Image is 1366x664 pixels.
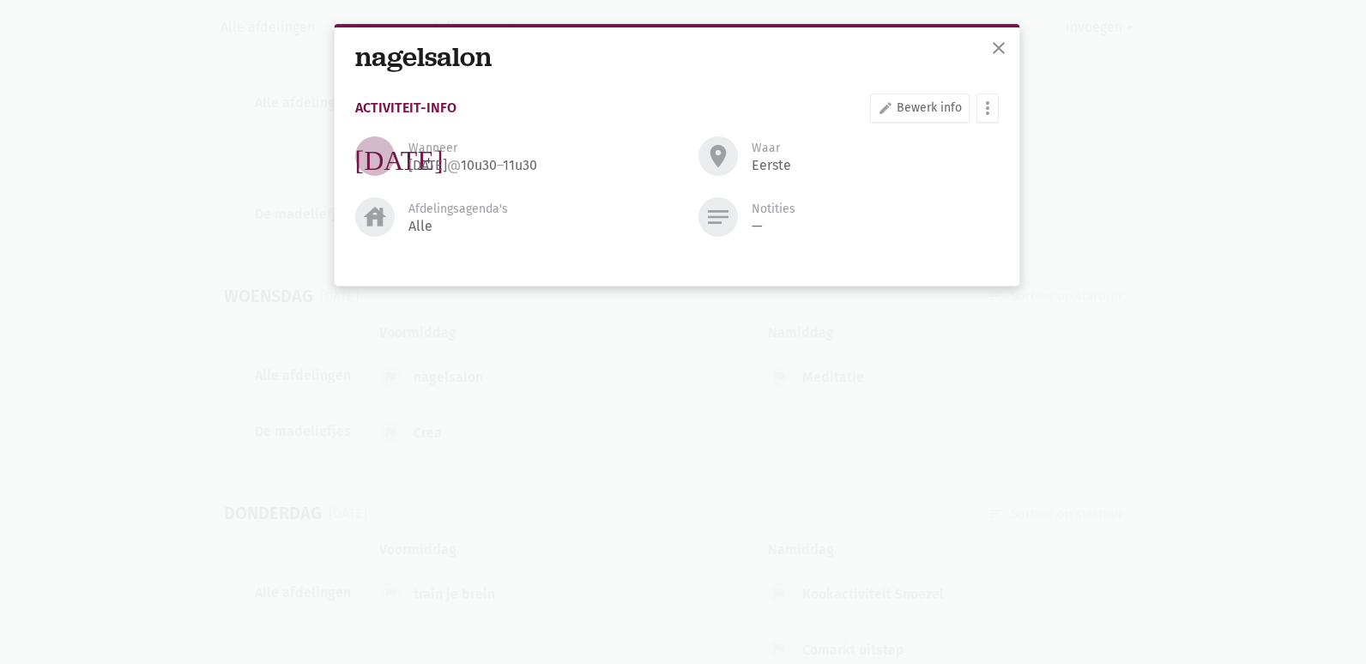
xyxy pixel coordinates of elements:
span: – [497,157,503,173]
i: edit [878,100,893,116]
i: [DATE] [355,142,444,170]
div: Afdelingsagenda's [408,201,508,218]
button: sluiten [982,31,1016,69]
div: Notities [752,201,795,218]
div: Alle [408,218,432,235]
a: nagelsalon [355,39,492,75]
div: — [752,218,763,235]
span: @ [447,157,461,173]
i: room [704,142,732,170]
div: Activiteit-info [355,101,456,114]
div: Waar [752,140,780,157]
i: notes [704,203,732,231]
i: house [361,203,389,231]
div: Wanneer [408,140,457,157]
div: eerste [752,157,791,174]
span: close [988,38,1009,58]
div: [DATE] 10u30 11u30 [408,157,537,174]
a: Bewerk info [870,94,970,123]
